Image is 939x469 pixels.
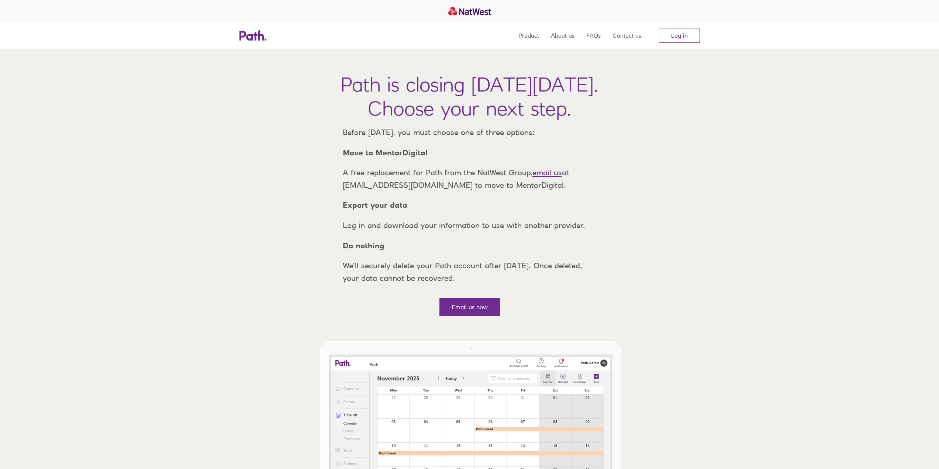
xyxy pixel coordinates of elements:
[341,72,598,120] h1: Path is closing [DATE][DATE]. Choose your next step.
[337,166,603,191] p: A free replacement for Path from the NatWest Group, at [EMAIL_ADDRESS][DOMAIN_NAME] to move to Me...
[439,298,500,316] a: Email us now
[532,168,562,177] a: email us
[659,28,700,43] a: Log in
[586,22,601,49] a: FAQs
[551,22,574,49] a: About us
[337,259,603,284] p: We’ll securely delete your Path account after [DATE]. Once deleted, your data cannot be recovered.
[337,219,603,232] p: Log in and download your information to use with another provider.
[612,22,641,49] a: Contact us
[343,200,407,210] strong: Export your data
[518,22,539,49] a: Product
[343,148,428,157] strong: Move to MentorDigital
[337,126,603,139] p: Before [DATE], you must choose one of three options:
[343,241,384,250] strong: Do nothing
